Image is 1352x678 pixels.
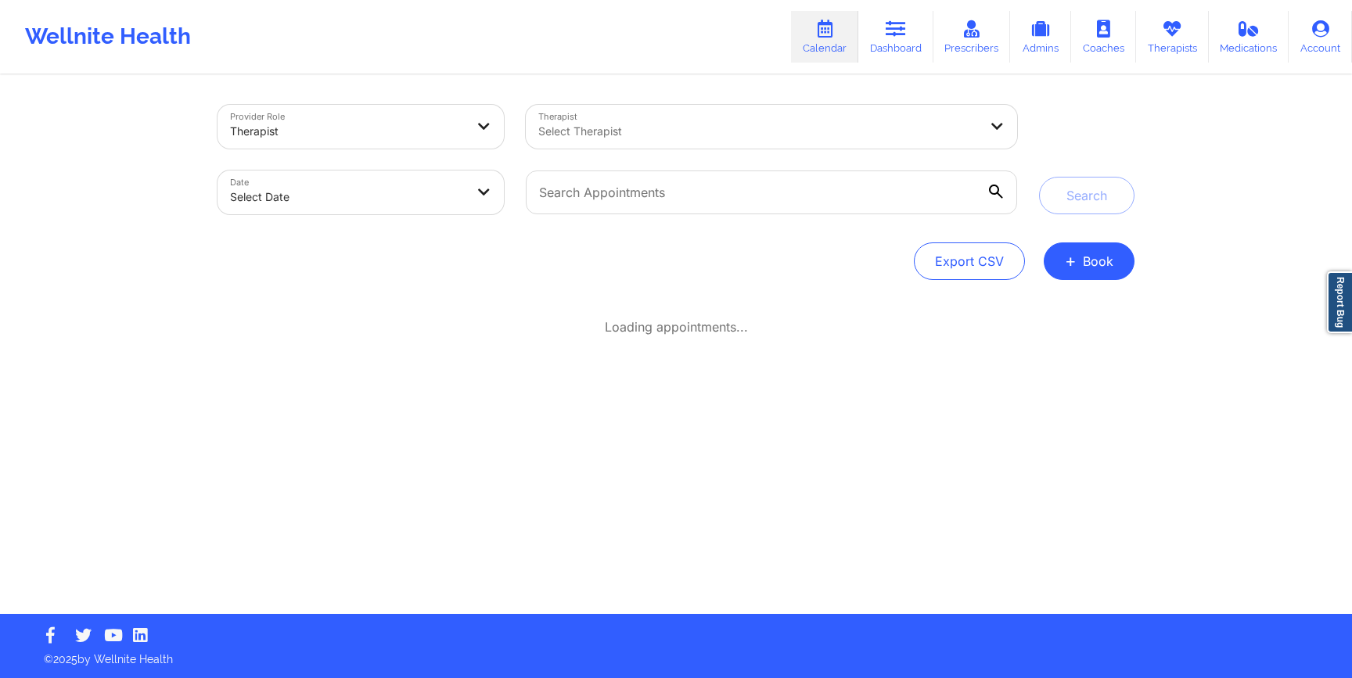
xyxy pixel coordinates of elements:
a: Coaches [1071,11,1136,63]
a: Dashboard [858,11,933,63]
a: Admins [1010,11,1071,63]
a: Medications [1209,11,1289,63]
span: + [1065,256,1077,265]
a: Therapists [1136,11,1209,63]
div: Loading appointments... [218,319,1134,335]
button: Search [1039,177,1134,214]
a: Account [1289,11,1352,63]
button: +Book [1044,242,1134,280]
input: Search Appointments [526,170,1017,214]
a: Calendar [791,11,858,63]
a: Prescribers [933,11,1011,63]
div: Select Date [230,180,465,214]
a: Report Bug [1327,271,1352,333]
p: © 2025 by Wellnite Health [33,640,1319,667]
button: Export CSV [914,242,1025,280]
div: Therapist [230,114,465,149]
